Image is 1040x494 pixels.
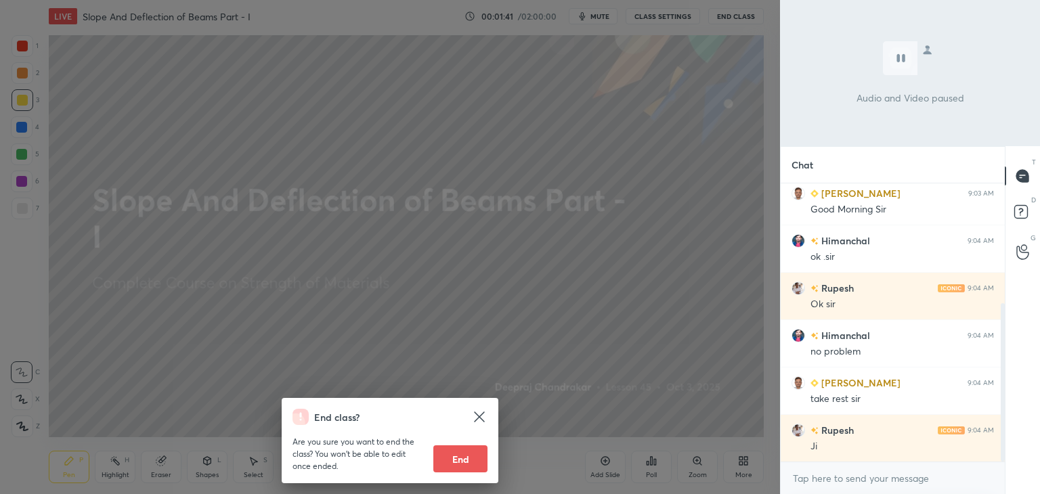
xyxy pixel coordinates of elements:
[1032,157,1036,167] p: T
[819,328,870,342] h6: Himanchal
[968,284,994,292] div: 9:04 AM
[792,234,805,248] img: 0423172f494842abb1d7edc79a881fd9.jpg
[781,183,1005,462] div: grid
[810,332,819,340] img: no-rating-badge.077c3623.svg
[968,426,994,434] div: 9:04 AM
[819,376,901,390] h6: [PERSON_NAME]
[810,203,994,217] div: Good Morning Sir
[292,436,422,472] p: Are you sure you want to end the class? You won’t be able to edit once ended.
[792,329,805,342] img: 0423172f494842abb1d7edc79a881fd9.jpg
[819,281,854,295] h6: Rupesh
[819,233,870,248] h6: Himanchal
[433,445,487,472] button: End
[314,410,360,424] h4: End class?
[810,392,994,406] div: take rest sir
[810,298,994,311] div: Ok sir
[792,376,805,390] img: 968aa45ed184470e93d55f3ee93055d8.jpg
[938,284,965,292] img: iconic-light.a09c19a4.png
[792,187,805,200] img: 968aa45ed184470e93d55f3ee93055d8.jpg
[819,186,901,200] h6: [PERSON_NAME]
[1031,195,1036,205] p: D
[968,332,994,340] div: 9:04 AM
[938,426,965,434] img: iconic-light.a09c19a4.png
[810,379,819,387] img: Learner_Badge_beginner_1_8b307cf2a0.svg
[968,379,994,387] div: 9:04 AM
[819,423,854,437] h6: Rupesh
[792,424,805,437] img: 3
[810,285,819,292] img: no-rating-badge.077c3623.svg
[810,250,994,264] div: ok .sir
[810,440,994,453] div: Ji
[1031,233,1036,243] p: G
[810,345,994,359] div: no problem
[968,189,994,198] div: 9:03 AM
[810,238,819,245] img: no-rating-badge.077c3623.svg
[810,189,819,198] img: Learner_Badge_beginner_1_8b307cf2a0.svg
[857,91,964,105] p: Audio and Video paused
[792,282,805,295] img: 3
[810,427,819,434] img: no-rating-badge.077c3623.svg
[781,147,824,183] p: Chat
[968,237,994,245] div: 9:04 AM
